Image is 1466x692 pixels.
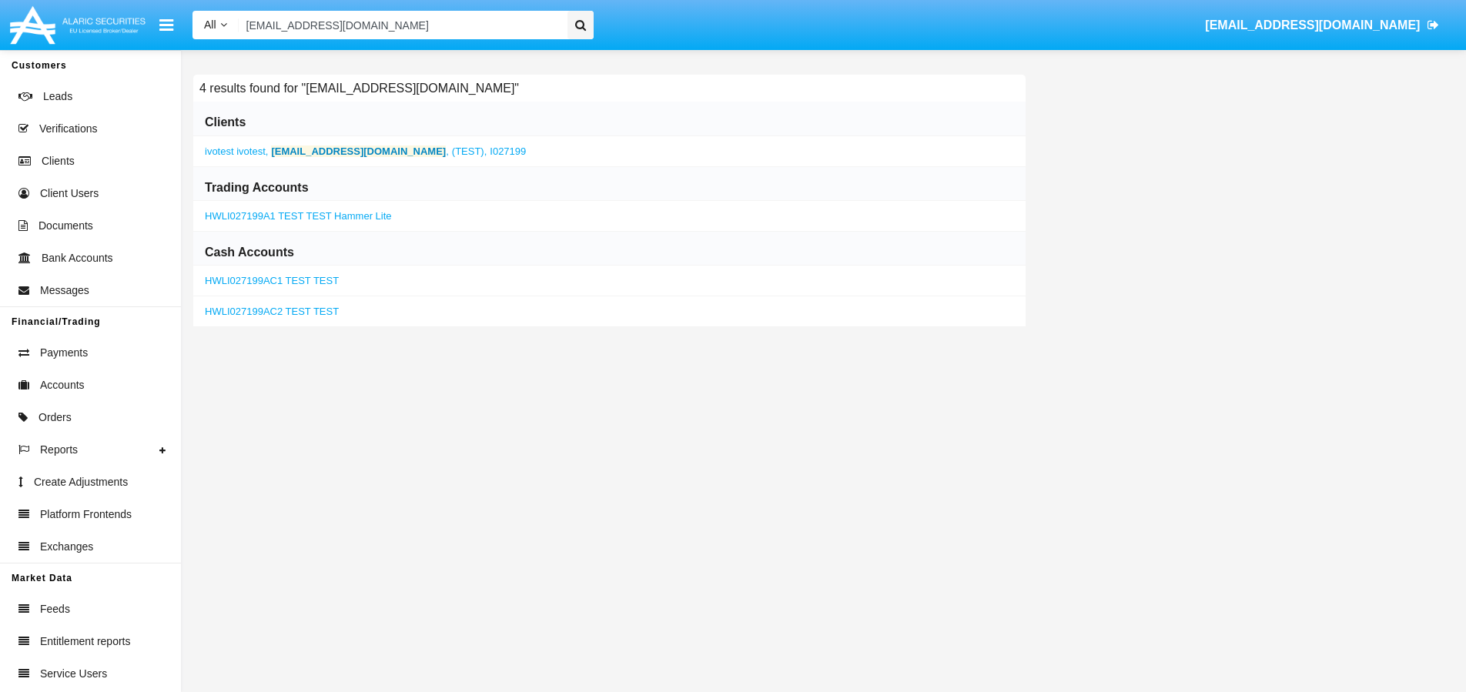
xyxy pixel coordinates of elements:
[239,11,563,39] input: Search
[38,410,72,426] span: Orders
[204,18,216,31] span: All
[40,282,89,299] span: Messages
[40,506,132,523] span: Platform Frontends
[40,539,93,555] span: Exchanges
[192,17,239,33] a: All
[271,145,446,157] b: [EMAIL_ADDRESS][DOMAIN_NAME]
[40,377,85,393] span: Accounts
[38,218,93,234] span: Documents
[205,114,246,131] h6: Clients
[42,153,75,169] span: Clients
[205,145,266,157] span: ivotest ivotest
[205,179,309,196] h6: Trading Accounts
[205,275,339,286] a: HWLI027199AC1 TEST TEST
[39,121,97,137] span: Verifications
[205,306,339,317] a: HWLI027199AC2 TEST TEST
[452,145,487,157] span: (TEST),
[205,244,294,261] h6: Cash Accounts
[43,89,72,105] span: Leads
[205,145,526,157] a: ,
[193,75,525,102] h6: 4 results found for "[EMAIL_ADDRESS][DOMAIN_NAME]"
[40,633,131,650] span: Entitlement reports
[8,2,148,48] img: Logo image
[34,474,128,490] span: Create Adjustments
[42,250,113,266] span: Bank Accounts
[40,442,78,458] span: Reports
[40,666,107,682] span: Service Users
[40,601,70,617] span: Feeds
[1198,4,1447,47] a: [EMAIL_ADDRESS][DOMAIN_NAME]
[40,345,88,361] span: Payments
[490,145,526,157] span: I027199
[271,145,448,157] span: ,
[205,210,392,222] a: HWLI027199A1 TEST TEST Hammer Lite
[1205,18,1420,32] span: [EMAIL_ADDRESS][DOMAIN_NAME]
[40,186,99,202] span: Client Users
